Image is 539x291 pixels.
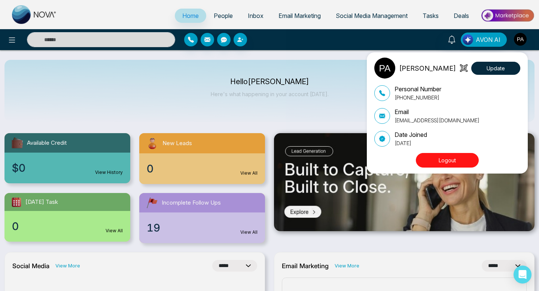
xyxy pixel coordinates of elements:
[416,153,479,168] button: Logout
[395,116,479,124] p: [EMAIL_ADDRESS][DOMAIN_NAME]
[399,63,456,73] p: [PERSON_NAME]
[395,85,441,94] p: Personal Number
[471,62,520,75] button: Update
[514,266,532,284] div: Open Intercom Messenger
[395,94,441,101] p: [PHONE_NUMBER]
[395,107,479,116] p: Email
[395,139,427,147] p: [DATE]
[395,130,427,139] p: Date Joined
